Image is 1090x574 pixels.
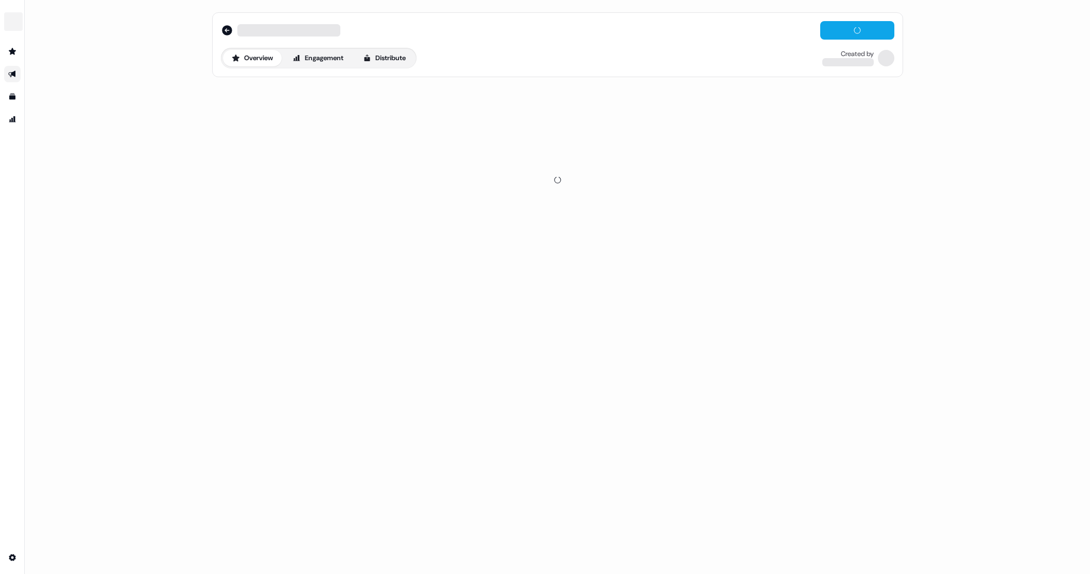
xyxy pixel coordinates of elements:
button: Overview [223,50,282,66]
a: Go to templates [4,88,21,105]
a: Go to outbound experience [4,66,21,82]
a: Go to attribution [4,111,21,128]
a: Go to prospects [4,43,21,60]
button: Engagement [284,50,352,66]
div: Created by [841,50,874,58]
button: Distribute [354,50,414,66]
a: Go to integrations [4,549,21,566]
